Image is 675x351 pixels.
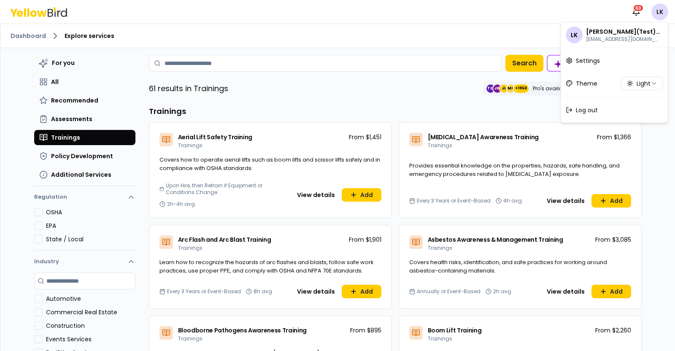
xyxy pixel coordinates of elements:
span: LK [566,27,583,43]
span: Log out [576,106,598,114]
p: lucaskill023@gmail.com [586,36,660,43]
span: Theme [576,79,597,88]
span: Settings [576,57,600,65]
p: Lucas(Test) Kill [586,27,660,36]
